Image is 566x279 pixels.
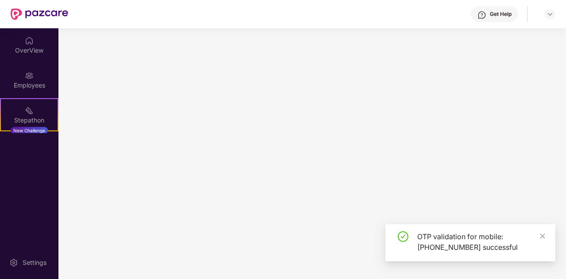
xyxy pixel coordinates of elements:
[547,11,554,18] img: svg+xml;base64,PHN2ZyBpZD0iRHJvcGRvd24tMzJ4MzIiIHhtbG5zPSJodHRwOi8vd3d3LnczLm9yZy8yMDAwL3N2ZyIgd2...
[11,127,48,134] div: New Challenge
[25,71,34,80] img: svg+xml;base64,PHN2ZyBpZD0iRW1wbG95ZWVzIiB4bWxucz0iaHR0cDovL3d3dy53My5vcmcvMjAwMC9zdmciIHdpZHRoPS...
[25,106,34,115] img: svg+xml;base64,PHN2ZyB4bWxucz0iaHR0cDovL3d3dy53My5vcmcvMjAwMC9zdmciIHdpZHRoPSIyMSIgaGVpZ2h0PSIyMC...
[477,11,486,19] img: svg+xml;base64,PHN2ZyBpZD0iSGVscC0zMngzMiIgeG1sbnM9Imh0dHA6Ly93d3cudzMub3JnLzIwMDAvc3ZnIiB3aWR0aD...
[398,231,408,242] span: check-circle
[417,231,545,252] div: OTP validation for mobile: [PHONE_NUMBER] successful
[9,258,18,267] img: svg+xml;base64,PHN2ZyBpZD0iU2V0dGluZy0yMHgyMCIgeG1sbnM9Imh0dHA6Ly93d3cudzMub3JnLzIwMDAvc3ZnIiB3aW...
[11,8,68,20] img: New Pazcare Logo
[539,233,546,239] span: close
[1,116,58,125] div: Stepathon
[20,258,49,267] div: Settings
[490,11,512,18] div: Get Help
[25,36,34,45] img: svg+xml;base64,PHN2ZyBpZD0iSG9tZSIgeG1sbnM9Imh0dHA6Ly93d3cudzMub3JnLzIwMDAvc3ZnIiB3aWR0aD0iMjAiIG...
